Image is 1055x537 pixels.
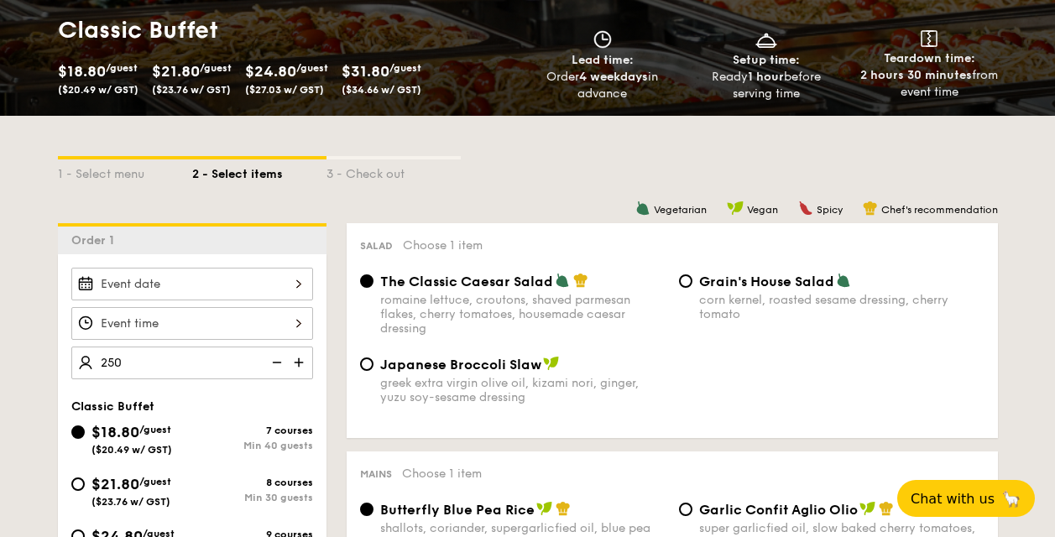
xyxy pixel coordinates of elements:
[859,501,876,516] img: icon-vegan.f8ff3823.svg
[360,274,373,288] input: The Classic Caesar Saladromaine lettuce, croutons, shaved parmesan flakes, cherry tomatoes, house...
[897,480,1035,517] button: Chat with us🦙
[879,501,894,516] img: icon-chef-hat.a58ddaea.svg
[590,30,615,49] img: icon-clock.2db775ea.svg
[733,53,800,67] span: Setup time:
[139,476,171,487] span: /guest
[921,30,937,47] img: icon-teardown.65201eee.svg
[380,293,666,336] div: romaine lettuce, croutons, shaved parmesan flakes, cherry tomatoes, housemade caesar dressing
[106,62,138,74] span: /guest
[91,423,139,441] span: $18.80
[556,501,571,516] img: icon-chef-hat.a58ddaea.svg
[192,477,313,488] div: 8 courses
[699,293,984,321] div: corn kernel, roasted sesame dressing, cherry tomato
[58,15,521,45] h1: Classic Buffet
[342,62,389,81] span: $31.80
[91,475,139,493] span: $21.80
[152,62,200,81] span: $21.80
[389,62,421,74] span: /guest
[402,467,482,481] span: Choose 1 item
[798,201,813,216] img: icon-spicy.37a8142b.svg
[91,444,172,456] span: ($20.49 w/ GST)
[403,238,483,253] span: Choose 1 item
[296,62,328,74] span: /guest
[192,425,313,436] div: 7 courses
[679,503,692,516] input: Garlic Confit Aglio Oliosuper garlicfied oil, slow baked cherry tomatoes, garden fresh thyme
[71,233,121,248] span: Order 1
[288,347,313,378] img: icon-add.58712e84.svg
[263,347,288,378] img: icon-reduce.1d2dbef1.svg
[884,51,975,65] span: Teardown time:
[528,69,678,102] div: Order in advance
[58,159,192,183] div: 1 - Select menu
[139,424,171,435] span: /guest
[854,67,1005,101] div: from event time
[342,84,421,96] span: ($34.66 w/ GST)
[380,376,666,404] div: greek extra virgin olive oil, kizami nori, ginger, yuzu soy-sesame dressing
[360,503,373,516] input: Butterfly Blue Pea Riceshallots, coriander, supergarlicfied oil, blue pea flower
[863,201,878,216] img: icon-chef-hat.a58ddaea.svg
[679,274,692,288] input: Grain's House Saladcorn kernel, roasted sesame dressing, cherry tomato
[817,204,843,216] span: Spicy
[754,30,779,49] img: icon-dish.430c3a2e.svg
[380,502,535,518] span: Butterfly Blue Pea Rice
[836,273,851,288] img: icon-vegetarian.fe4039eb.svg
[727,201,744,216] img: icon-vegan.f8ff3823.svg
[747,204,778,216] span: Vegan
[860,68,972,82] strong: 2 hours 30 minutes
[699,274,834,289] span: Grain's House Salad
[911,491,995,507] span: Chat with us
[881,204,998,216] span: Chef's recommendation
[572,53,634,67] span: Lead time:
[192,440,313,451] div: Min 40 guests
[360,357,373,371] input: Japanese Broccoli Slawgreek extra virgin olive oil, kizami nori, ginger, yuzu soy-sesame dressing
[192,159,326,183] div: 2 - Select items
[748,70,784,84] strong: 1 hour
[71,307,313,340] input: Event time
[71,268,313,300] input: Event date
[536,501,553,516] img: icon-vegan.f8ff3823.svg
[654,204,707,216] span: Vegetarian
[380,274,553,289] span: The Classic Caesar Salad
[360,240,393,252] span: Salad
[1001,489,1021,508] span: 🦙
[579,70,648,84] strong: 4 weekdays
[58,62,106,81] span: $18.80
[58,84,138,96] span: ($20.49 w/ GST)
[635,201,650,216] img: icon-vegetarian.fe4039eb.svg
[245,62,296,81] span: $24.80
[543,356,560,371] img: icon-vegan.f8ff3823.svg
[71,399,154,414] span: Classic Buffet
[555,273,570,288] img: icon-vegetarian.fe4039eb.svg
[699,502,858,518] span: Garlic Confit Aglio Olio
[71,477,85,491] input: $21.80/guest($23.76 w/ GST)8 coursesMin 30 guests
[573,273,588,288] img: icon-chef-hat.a58ddaea.svg
[245,84,324,96] span: ($27.03 w/ GST)
[380,357,541,373] span: Japanese Broccoli Slaw
[192,492,313,503] div: Min 30 guests
[152,84,231,96] span: ($23.76 w/ GST)
[71,425,85,439] input: $18.80/guest($20.49 w/ GST)7 coursesMin 40 guests
[91,496,170,508] span: ($23.76 w/ GST)
[691,69,841,102] div: Ready before serving time
[326,159,461,183] div: 3 - Check out
[200,62,232,74] span: /guest
[360,468,392,480] span: Mains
